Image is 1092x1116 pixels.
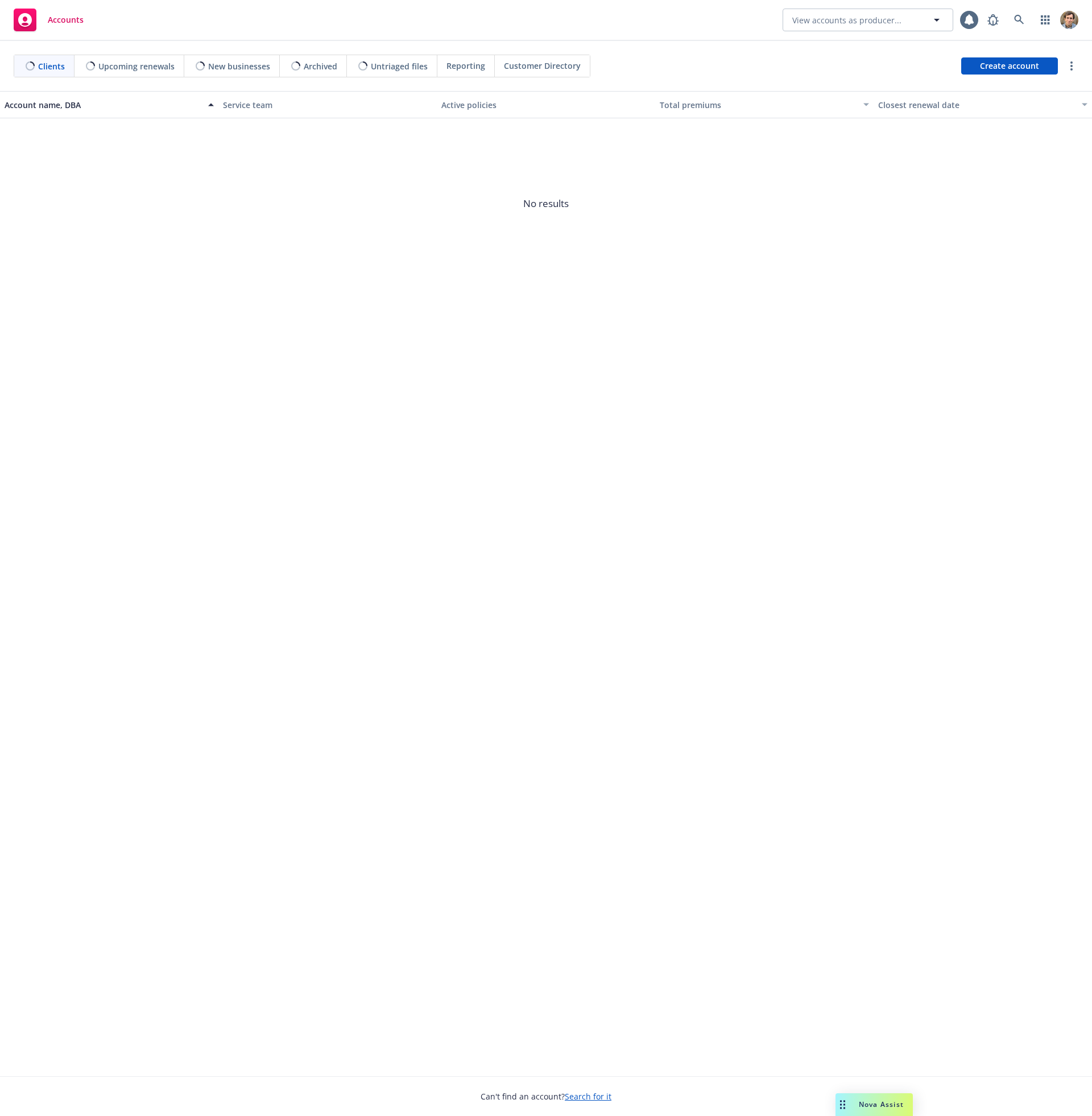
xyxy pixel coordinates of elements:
span: Clients [38,60,65,72]
span: Archived [304,60,337,72]
a: Accounts [9,4,88,36]
button: View accounts as producer... [783,9,953,31]
div: Active policies [441,99,651,111]
div: Account name, DBA [5,99,201,111]
span: Upcoming renewals [98,60,175,72]
a: Search for it [565,1091,611,1102]
div: Total premiums [660,99,857,111]
a: Create account [961,57,1058,75]
span: Untriaged files [371,60,428,72]
div: Service team [223,99,432,111]
span: Accounts [48,15,84,24]
a: Search [1008,9,1031,31]
a: more [1065,59,1078,73]
span: Customer Directory [504,60,581,72]
div: Drag to move [835,1093,850,1116]
span: Can't find an account? [481,1090,611,1102]
span: New businesses [208,60,270,72]
img: photo [1060,11,1078,29]
button: Nova Assist [835,1093,913,1116]
button: Total premiums [655,91,874,118]
span: Reporting [446,60,485,72]
span: View accounts as producer... [792,14,901,26]
span: Create account [980,55,1039,77]
a: Report a Bug [982,9,1004,31]
button: Closest renewal date [874,91,1092,118]
a: Switch app [1034,9,1057,31]
div: Closest renewal date [878,99,1075,111]
span: Nova Assist [859,1100,904,1109]
button: Service team [218,91,437,118]
button: Active policies [437,91,655,118]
